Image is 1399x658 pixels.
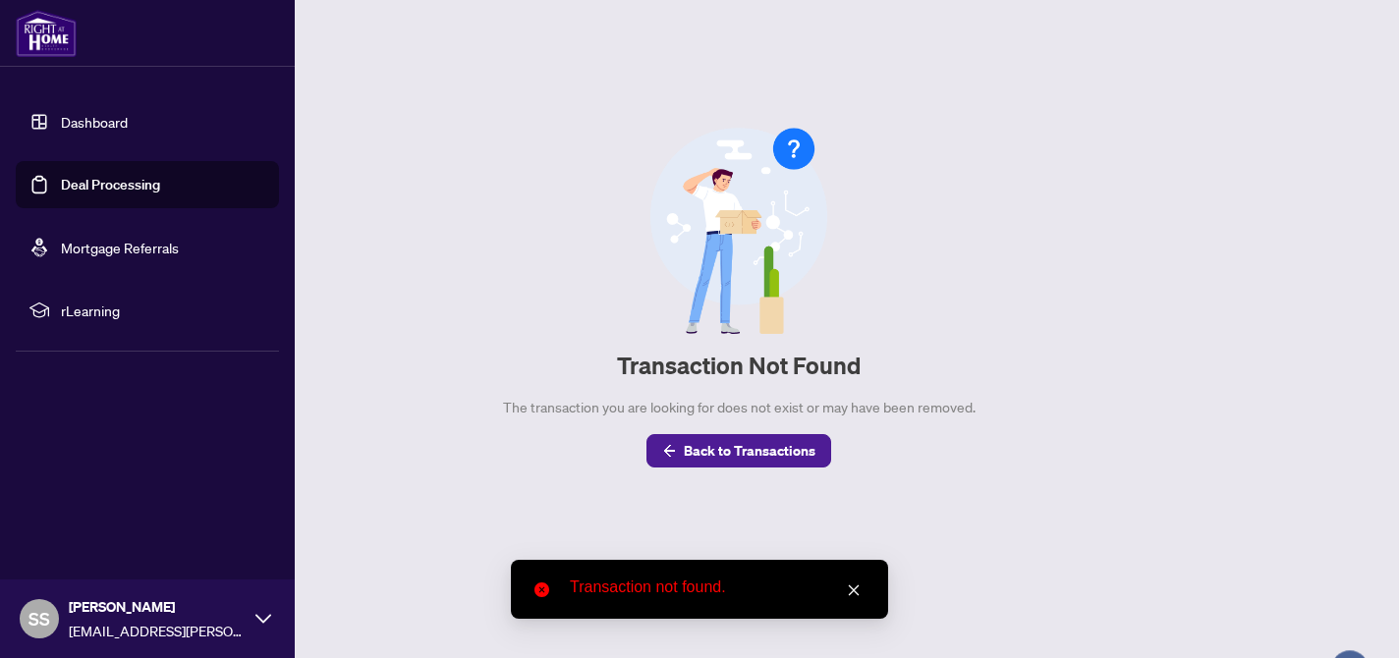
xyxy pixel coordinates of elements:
h2: Transaction Not Found [617,350,861,381]
span: close-circle [534,582,549,597]
a: Dashboard [61,113,128,131]
button: Back to Transactions [646,434,831,467]
img: Null State Icon [650,128,827,334]
div: The transaction you are looking for does not exist or may have been removed. [503,397,976,418]
a: Close [843,579,865,601]
span: arrow-left [662,444,676,458]
span: close [847,583,861,597]
span: SS [28,605,50,632]
span: [EMAIL_ADDRESS][PERSON_NAME][DOMAIN_NAME] [69,620,246,641]
span: rLearning [61,300,265,321]
a: Deal Processing [61,176,160,193]
button: Open asap [1320,589,1379,648]
div: Transaction not found. [570,576,865,599]
a: Mortgage Referrals [61,239,179,256]
img: logo [16,10,77,57]
span: Back to Transactions [684,435,815,466]
span: [PERSON_NAME] [69,596,246,618]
